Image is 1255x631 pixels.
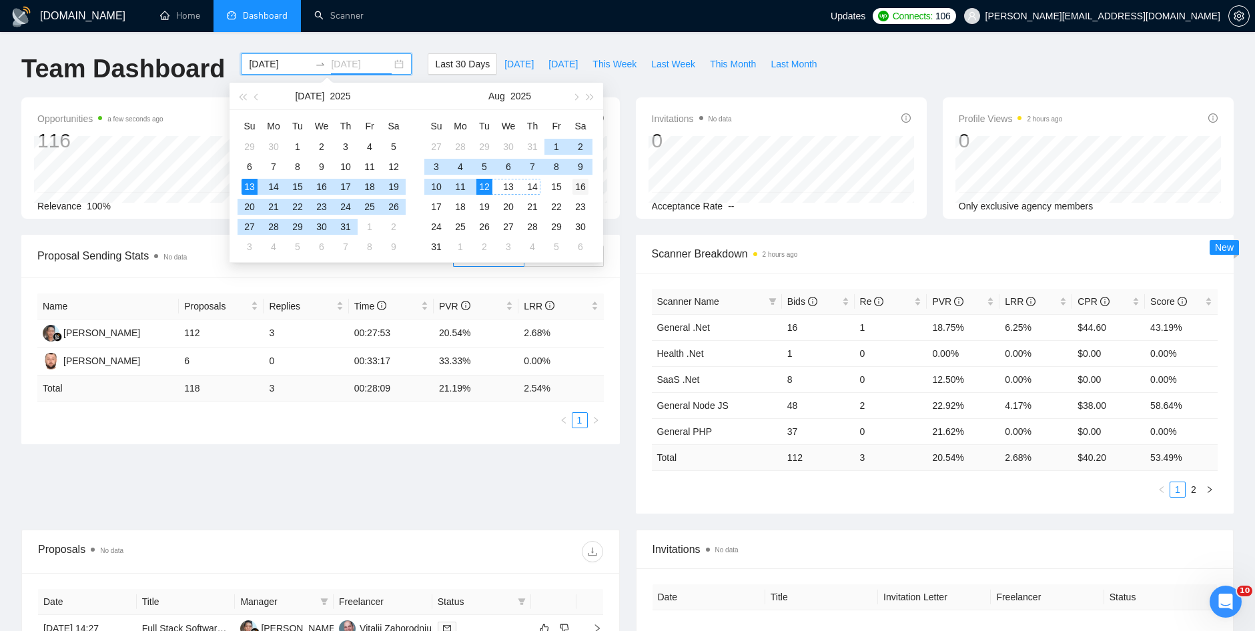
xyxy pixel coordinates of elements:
div: 21 [266,199,282,215]
div: 2 [476,239,492,255]
div: 18 [452,199,468,215]
span: Re [860,296,884,307]
td: 2025-07-02 [310,137,334,157]
div: 4 [524,239,540,255]
span: Relevance [37,201,81,211]
a: General Node JS [657,400,729,411]
span: Profile Views [959,111,1063,127]
td: 2025-07-22 [286,197,310,217]
div: 5 [290,239,306,255]
span: This Month [710,57,756,71]
a: setting [1228,11,1250,21]
td: 2025-07-08 [286,157,310,177]
button: download [582,541,603,562]
td: 2025-08-05 [286,237,310,257]
div: 27 [428,139,444,155]
span: to [315,59,326,69]
div: 21 [524,199,540,215]
td: 2025-07-28 [262,217,286,237]
td: 2025-07-07 [262,157,286,177]
div: [PERSON_NAME] [63,326,140,340]
img: logo [11,6,32,27]
a: homeHome [160,10,200,21]
td: 2025-07-14 [262,177,286,197]
span: filter [766,291,779,311]
div: 11 [362,159,378,175]
div: 2 [314,139,330,155]
td: 2025-06-30 [262,137,286,157]
button: Last 30 Days [428,53,497,75]
div: 25 [362,199,378,215]
div: 8 [548,159,564,175]
span: Last 30 Days [435,57,490,71]
div: 14 [266,179,282,195]
div: 0 [959,128,1063,153]
th: Proposals [179,293,264,320]
th: Mo [448,115,472,137]
td: 2025-08-04 [262,237,286,257]
div: 13 [242,179,258,195]
td: 2025-08-02 [382,217,406,237]
td: 2025-08-18 [448,197,472,217]
div: 26 [476,219,492,235]
td: 2025-07-31 [334,217,358,237]
button: Last Week [644,53,703,75]
div: 1 [452,239,468,255]
span: filter [515,592,528,612]
td: 2025-08-13 [496,177,520,197]
a: searchScanner [314,10,364,21]
td: 2025-08-16 [568,177,592,197]
div: 20 [500,199,516,215]
div: 3 [500,239,516,255]
span: info-circle [1208,113,1218,123]
a: SaaS .Net [657,374,700,385]
td: 2025-07-30 [310,217,334,237]
img: gigradar-bm.png [53,332,62,342]
div: 19 [476,199,492,215]
div: 12 [476,179,492,195]
span: Updates [831,11,865,21]
span: setting [1229,11,1249,21]
td: 2025-07-10 [334,157,358,177]
div: 0 [652,128,732,153]
td: 2025-09-01 [448,237,472,257]
th: Sa [382,115,406,137]
span: filter [318,592,331,612]
span: left [560,416,568,424]
td: 2025-07-13 [238,177,262,197]
div: 10 [428,179,444,195]
div: 28 [524,219,540,235]
div: 27 [500,219,516,235]
span: left [1158,486,1166,494]
td: 2025-08-06 [310,237,334,257]
span: -- [728,201,734,211]
td: 2025-08-03 [238,237,262,257]
div: 8 [290,159,306,175]
div: 29 [476,139,492,155]
div: 6 [500,159,516,175]
a: 1 [572,413,587,428]
td: 2025-07-05 [382,137,406,157]
span: user [967,11,977,21]
div: 24 [428,219,444,235]
th: Replies [264,293,348,320]
div: 17 [428,199,444,215]
td: 2025-07-31 [520,137,544,157]
td: 2025-08-19 [472,197,496,217]
div: 7 [338,239,354,255]
td: 2025-08-09 [382,237,406,257]
div: 2 [572,139,588,155]
div: 29 [290,219,306,235]
div: 1 [548,139,564,155]
th: Th [520,115,544,137]
div: 30 [500,139,516,155]
span: filter [518,598,526,606]
th: We [310,115,334,137]
button: [DATE] [541,53,585,75]
td: 2025-09-02 [472,237,496,257]
span: info-circle [874,297,883,306]
td: 2025-07-28 [448,137,472,157]
td: 2025-07-11 [358,157,382,177]
div: 20 [242,199,258,215]
span: No data [163,253,187,261]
